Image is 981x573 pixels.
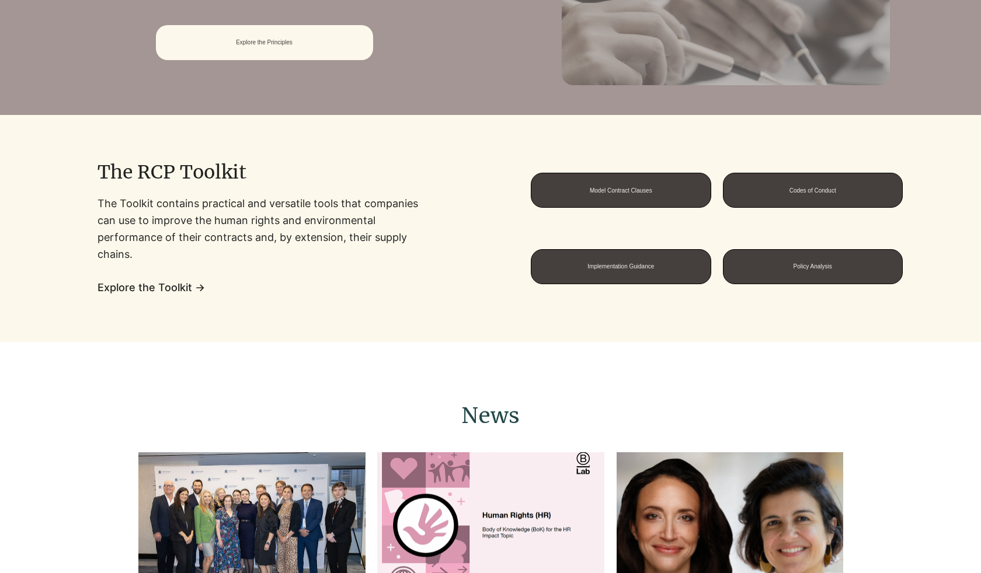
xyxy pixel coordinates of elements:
h2: The RCP Toolkit [98,160,349,184]
span: Implementation Guidance [587,263,654,270]
a: Codes of Conduct [723,173,903,208]
a: Explore the Principles [156,25,373,60]
h2: News [291,403,689,429]
a: Implementation Guidance [531,249,711,284]
span: Explore the Principles [236,39,293,46]
a: Model Contract Clauses [531,173,711,208]
a: Explore the Toolkit → [98,281,205,294]
span: Policy Analysis [794,263,832,270]
p: The Toolkit contains practical and versatile tools that companies can use to improve the human ri... [98,195,432,263]
span: Model Contract Clauses [590,187,652,194]
a: Policy Analysis [723,249,903,284]
span: Codes of Conduct [789,187,836,194]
